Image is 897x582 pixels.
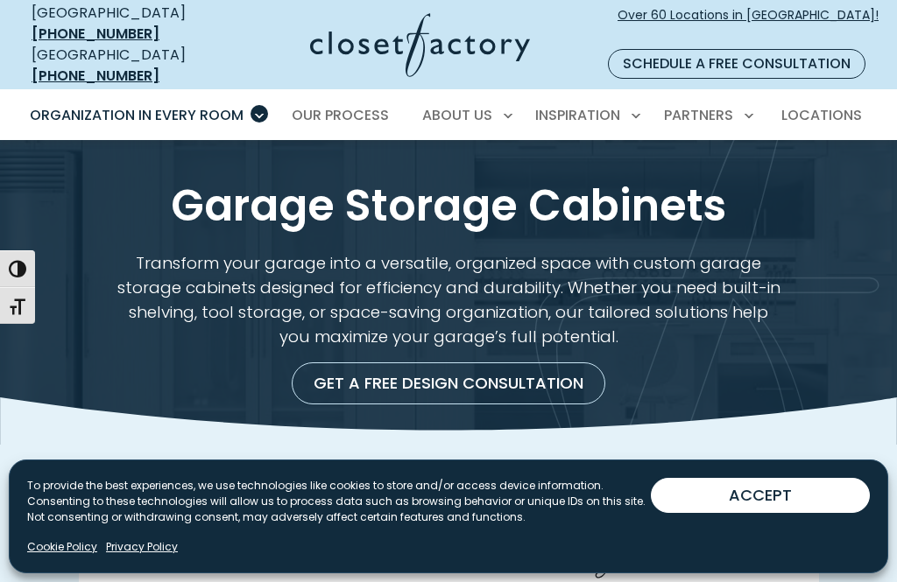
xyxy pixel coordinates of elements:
span: Organization in Every Room [30,105,244,125]
a: Schedule a Free Consultation [608,49,865,79]
span: Partners [664,105,733,125]
a: Cookie Policy [27,539,97,555]
span: About Us [422,105,492,125]
a: Get a Free Design Consultation [292,362,605,404]
span: Over 60 Locations in [GEOGRAPHIC_DATA]! [618,6,879,43]
span: Our Process [292,105,389,125]
p: To provide the best experiences, we use technologies like cookies to store and/or access device i... [27,478,651,525]
div: [GEOGRAPHIC_DATA] [32,3,222,45]
button: ACCEPT [651,478,870,513]
div: [GEOGRAPHIC_DATA] [32,45,222,87]
a: [PHONE_NUMBER] [32,66,159,86]
a: [PHONE_NUMBER] [32,24,159,44]
nav: Primary Menu [18,91,879,140]
p: Transform your garage into a versatile, organized space with custom garage storage cabinets desig... [113,251,784,348]
img: Closet Factory Logo [310,13,530,77]
span: Inspiration [535,105,620,125]
span: Locations [781,105,862,125]
a: Privacy Policy [106,539,178,555]
h1: Garage Storage Cabinets [44,182,853,230]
